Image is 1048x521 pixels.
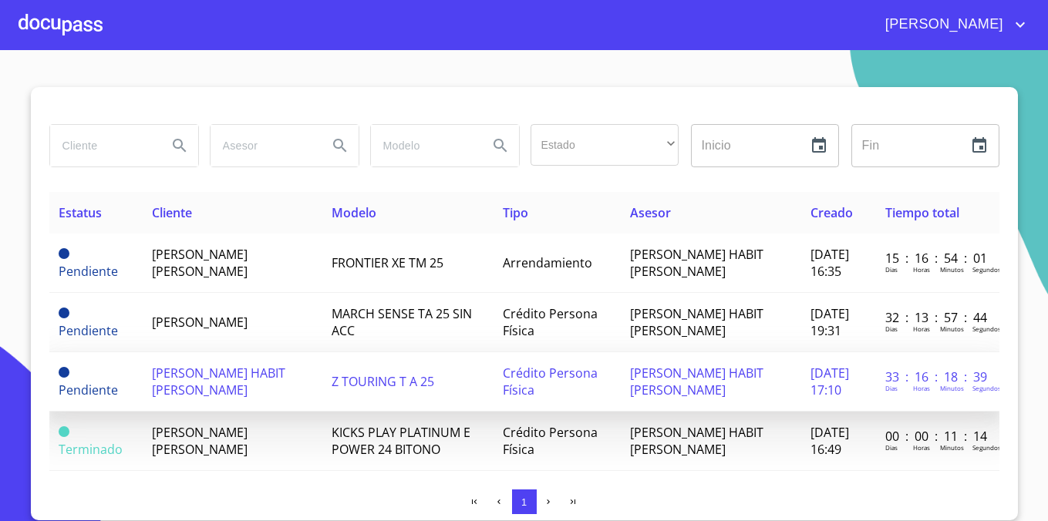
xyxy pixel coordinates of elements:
[59,382,118,398] span: Pendiente
[810,305,849,339] span: [DATE] 19:31
[503,424,598,458] span: Crédito Persona Física
[152,246,248,280] span: [PERSON_NAME] [PERSON_NAME]
[885,309,989,326] p: 32 : 13 : 57 : 44
[531,124,679,166] div: ​
[810,365,849,398] span: [DATE] 17:10
[521,496,527,508] span: 1
[59,204,102,221] span: Estatus
[161,127,198,164] button: Search
[810,246,849,280] span: [DATE] 16:35
[885,384,898,392] p: Dias
[874,12,1011,37] span: [PERSON_NAME]
[885,368,989,385] p: 33 : 16 : 18 : 39
[972,384,1001,392] p: Segundos
[972,443,1001,452] p: Segundos
[482,127,519,164] button: Search
[211,125,315,166] input: search
[512,489,537,514] button: 1
[50,125,155,166] input: search
[332,373,434,390] span: Z TOURING T A 25
[885,443,898,452] p: Dias
[913,443,930,452] p: Horas
[885,204,959,221] span: Tiempo total
[940,384,964,392] p: Minutos
[940,324,964,333] p: Minutos
[59,248,69,259] span: Pendiente
[503,305,598,339] span: Crédito Persona Física
[913,324,930,333] p: Horas
[503,365,598,398] span: Crédito Persona Física
[940,265,964,274] p: Minutos
[885,265,898,274] p: Dias
[332,254,443,271] span: FRONTIER XE TM 25
[885,428,989,445] p: 00 : 00 : 11 : 14
[332,424,470,458] span: KICKS PLAY PLATINUM E POWER 24 BITONO
[152,314,248,331] span: [PERSON_NAME]
[152,365,285,398] span: [PERSON_NAME] HABIT [PERSON_NAME]
[332,204,376,221] span: Modelo
[503,254,592,271] span: Arrendamiento
[322,127,359,164] button: Search
[630,424,763,458] span: [PERSON_NAME] HABIT [PERSON_NAME]
[59,367,69,378] span: Pendiente
[874,12,1029,37] button: account of current user
[630,305,763,339] span: [PERSON_NAME] HABIT [PERSON_NAME]
[810,424,849,458] span: [DATE] 16:49
[913,265,930,274] p: Horas
[940,443,964,452] p: Minutos
[59,308,69,318] span: Pendiente
[152,204,192,221] span: Cliente
[59,263,118,280] span: Pendiente
[503,204,528,221] span: Tipo
[59,322,118,339] span: Pendiente
[371,125,476,166] input: search
[972,265,1001,274] p: Segundos
[913,384,930,392] p: Horas
[810,204,853,221] span: Creado
[332,305,472,339] span: MARCH SENSE TA 25 SIN ACC
[630,204,671,221] span: Asesor
[972,324,1001,333] p: Segundos
[885,324,898,333] p: Dias
[152,424,248,458] span: [PERSON_NAME] [PERSON_NAME]
[59,426,69,437] span: Terminado
[630,365,763,398] span: [PERSON_NAME] HABIT [PERSON_NAME]
[59,441,123,458] span: Terminado
[630,246,763,280] span: [PERSON_NAME] HABIT [PERSON_NAME]
[885,250,989,267] p: 15 : 16 : 54 : 01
